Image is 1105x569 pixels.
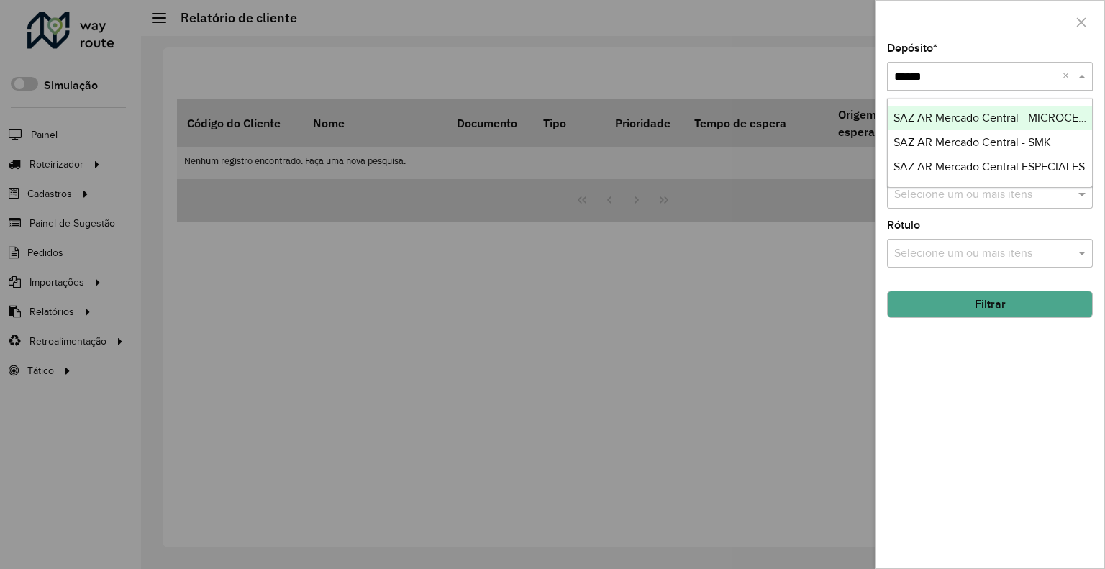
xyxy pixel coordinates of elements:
[887,98,1093,188] ng-dropdown-panel: Options list
[1063,68,1075,85] span: Clear all
[887,40,937,57] label: Depósito
[887,217,920,234] label: Rótulo
[887,291,1093,318] button: Filtrar
[893,136,1051,148] span: SAZ AR Mercado Central - SMK
[893,160,1085,173] span: SAZ AR Mercado Central ESPECIALES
